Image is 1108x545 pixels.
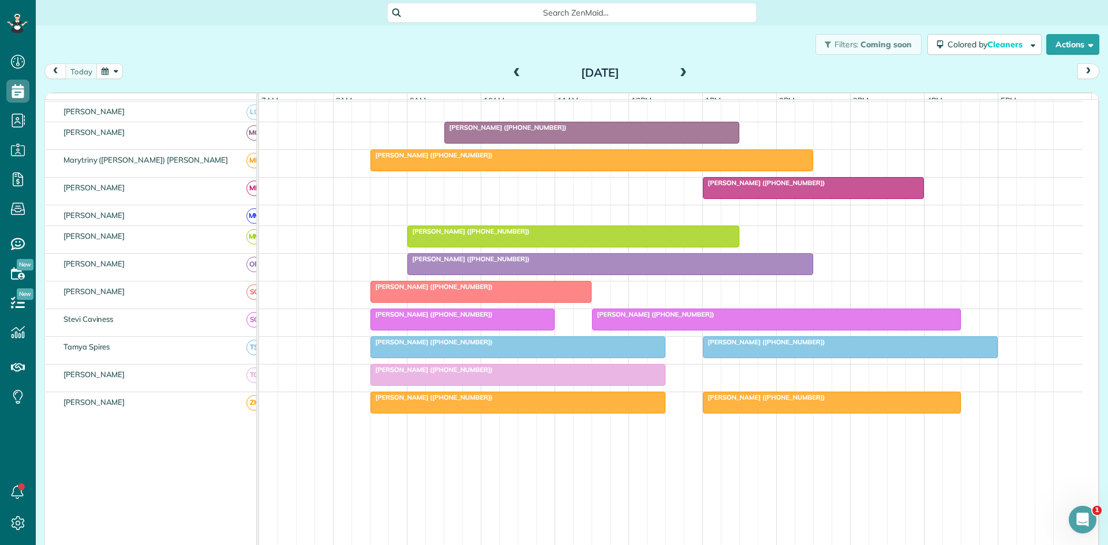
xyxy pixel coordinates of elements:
button: prev [44,63,66,79]
span: Cleaners [987,39,1024,50]
span: [PERSON_NAME] [61,127,128,137]
button: Colored byCleaners [927,34,1042,55]
span: Filters: [834,39,859,50]
span: [PERSON_NAME] [61,231,128,240]
span: [PERSON_NAME] ([PHONE_NUMBER]) [370,283,493,291]
h2: [DATE] [528,66,672,79]
span: New [17,259,33,270]
span: [PERSON_NAME] ([PHONE_NUMBER]) [407,227,530,235]
span: Coming soon [860,39,912,50]
span: [PERSON_NAME] ([PHONE_NUMBER]) [702,338,826,346]
span: [PERSON_NAME] ([PHONE_NUMBER]) [592,310,715,318]
span: 4pm [924,96,945,105]
span: [PERSON_NAME] ([PHONE_NUMBER]) [370,338,493,346]
span: [PERSON_NAME] [61,259,128,268]
span: 9am [407,96,429,105]
span: [PERSON_NAME] [61,287,128,296]
span: 10am [481,96,507,105]
span: Marytriny ([PERSON_NAME]) [PERSON_NAME] [61,155,230,164]
span: SC [246,312,262,328]
iframe: Intercom live chat [1069,506,1096,533]
span: [PERSON_NAME] [61,370,128,379]
span: Tamya Spires [61,342,113,351]
button: Actions [1046,34,1099,55]
span: 2pm [777,96,797,105]
span: 5pm [998,96,1019,105]
button: next [1077,63,1099,79]
span: [PERSON_NAME] ([PHONE_NUMBER]) [407,255,530,263]
span: LC [246,104,262,120]
span: MM [246,208,262,224]
span: [PERSON_NAME] ([PHONE_NUMBER]) [370,310,493,318]
span: TG [246,367,262,383]
span: 11am [555,96,581,105]
span: Stevi Caviness [61,314,115,324]
span: ML [246,181,262,196]
span: [PERSON_NAME] ([PHONE_NUMBER]) [444,123,567,131]
span: 12pm [629,96,654,105]
span: MM [246,229,262,245]
span: [PERSON_NAME] [61,211,128,220]
span: OR [246,257,262,272]
span: TS [246,340,262,355]
span: [PERSON_NAME] [61,107,128,116]
span: New [17,288,33,300]
span: [PERSON_NAME] ([PHONE_NUMBER]) [370,393,493,401]
span: ZK [246,395,262,411]
span: [PERSON_NAME] [61,397,128,407]
span: 7am [259,96,280,105]
span: 1pm [703,96,723,105]
span: [PERSON_NAME] [61,183,128,192]
span: [PERSON_NAME] ([PHONE_NUMBER]) [370,366,493,374]
span: [PERSON_NAME] ([PHONE_NUMBER]) [702,393,826,401]
span: [PERSON_NAME] ([PHONE_NUMBER]) [702,179,826,187]
span: 1 [1092,506,1102,515]
span: 3pm [851,96,871,105]
span: 8am [334,96,355,105]
span: MG [246,125,262,141]
span: Colored by [948,39,1027,50]
button: today [65,63,98,79]
span: [PERSON_NAME] ([PHONE_NUMBER]) [370,151,493,159]
span: SC [246,284,262,300]
span: ME [246,153,262,168]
